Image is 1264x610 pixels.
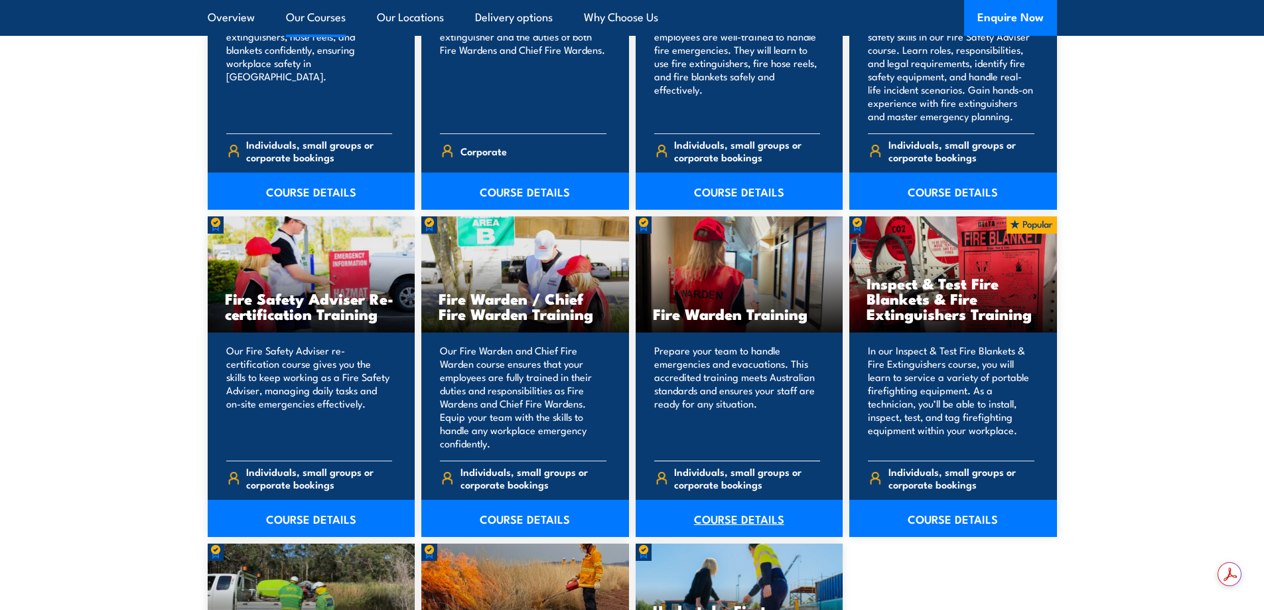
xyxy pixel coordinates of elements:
span: Corporate [460,141,507,161]
a: COURSE DETAILS [208,500,415,537]
a: COURSE DETAILS [849,173,1057,210]
h3: Fire Safety Adviser Re-certification Training [225,291,398,321]
p: Our Fire Warden and Chief Fire Warden course ensures that your employees are fully trained in the... [440,344,606,450]
a: COURSE DETAILS [421,500,629,537]
a: COURSE DETAILS [636,173,843,210]
a: COURSE DETAILS [636,500,843,537]
span: Individuals, small groups or corporate bookings [460,465,606,491]
span: Individuals, small groups or corporate bookings [246,138,392,163]
span: Individuals, small groups or corporate bookings [674,138,820,163]
h3: Inspect & Test Fire Blankets & Fire Extinguishers Training [867,275,1040,321]
p: Train your team in essential fire safety. Learn to use fire extinguishers, hose reels, and blanke... [226,3,393,123]
p: Our Fire Combo Awareness Day includes training on how to use a fire extinguisher and the duties o... [440,3,606,123]
p: Equip your team in [GEOGRAPHIC_DATA] with key fire safety skills in our Fire Safety Adviser cours... [868,3,1034,123]
h3: Fire Warden / Chief Fire Warden Training [439,291,612,321]
span: Individuals, small groups or corporate bookings [888,465,1034,491]
span: Individuals, small groups or corporate bookings [674,465,820,491]
a: COURSE DETAILS [208,173,415,210]
p: In our Inspect & Test Fire Blankets & Fire Extinguishers course, you will learn to service a vari... [868,344,1034,450]
p: Our Fire Safety Adviser re-certification course gives you the skills to keep working as a Fire Sa... [226,344,393,450]
span: Individuals, small groups or corporate bookings [888,138,1034,163]
p: Our Fire Extinguisher and Fire Warden course will ensure your employees are well-trained to handl... [654,3,821,123]
h3: Fire Warden Training [653,306,826,321]
a: COURSE DETAILS [421,173,629,210]
a: COURSE DETAILS [849,500,1057,537]
span: Individuals, small groups or corporate bookings [246,465,392,491]
p: Prepare your team to handle emergencies and evacuations. This accredited training meets Australia... [654,344,821,450]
